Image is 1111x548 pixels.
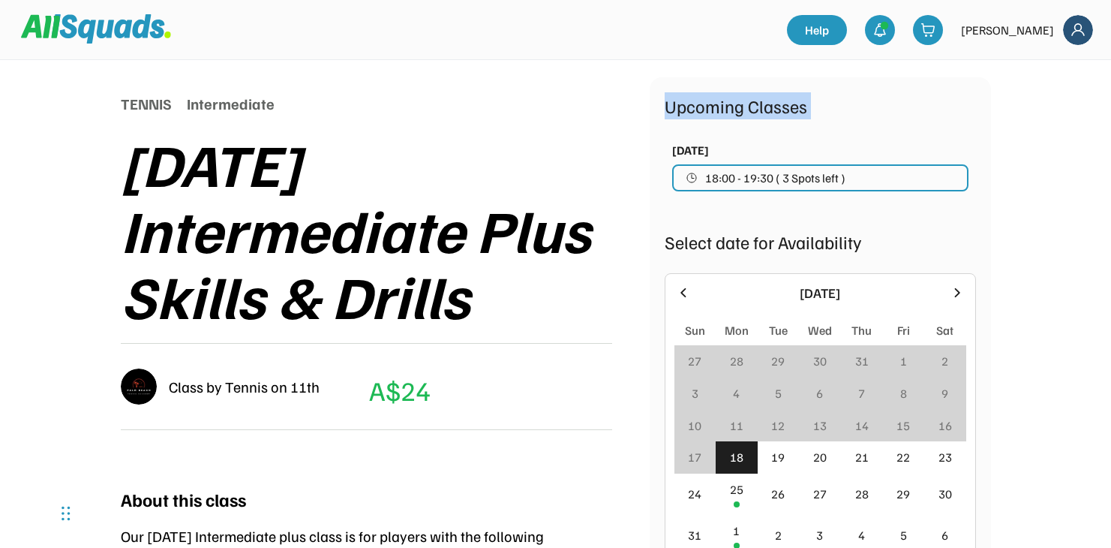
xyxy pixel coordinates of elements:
[1063,15,1093,45] img: Frame%2018.svg
[900,384,907,402] div: 8
[688,526,701,544] div: 31
[169,375,320,398] div: Class by Tennis on 11th
[21,14,171,43] img: Squad%20Logo.svg
[858,526,865,544] div: 4
[936,321,953,339] div: Sat
[771,417,785,435] div: 12
[872,23,887,38] img: bell-03%20%281%29.svg
[730,417,743,435] div: 11
[813,417,827,435] div: 13
[730,480,743,498] div: 25
[938,417,952,435] div: 16
[688,352,701,370] div: 27
[813,352,827,370] div: 30
[941,526,948,544] div: 6
[665,228,976,255] div: Select date for Availability
[672,141,709,159] div: [DATE]
[813,448,827,466] div: 20
[700,283,941,303] div: [DATE]
[813,485,827,503] div: 27
[900,526,907,544] div: 5
[121,92,172,115] div: TENNIS
[672,164,968,191] button: 18:00 - 19:30 ( 3 Spots left )
[733,522,740,540] div: 1
[692,384,698,402] div: 3
[896,417,910,435] div: 15
[121,486,246,513] div: About this class
[855,485,869,503] div: 28
[775,526,782,544] div: 2
[369,370,431,411] div: A$24
[896,485,910,503] div: 29
[816,384,823,402] div: 6
[787,15,847,45] a: Help
[855,448,869,466] div: 21
[121,369,157,405] img: IMG_2979.png
[897,321,910,339] div: Fri
[961,21,1054,39] div: [PERSON_NAME]
[771,352,785,370] div: 29
[685,321,705,339] div: Sun
[941,384,948,402] div: 9
[771,448,785,466] div: 19
[938,448,952,466] div: 23
[187,92,275,115] div: Intermediate
[855,417,869,435] div: 14
[705,172,845,184] span: 18:00 - 19:30 ( 3 Spots left )
[896,448,910,466] div: 22
[688,417,701,435] div: 10
[855,352,869,370] div: 31
[941,352,948,370] div: 2
[771,485,785,503] div: 26
[730,448,743,466] div: 18
[688,485,701,503] div: 24
[816,526,823,544] div: 3
[808,321,832,339] div: Wed
[665,92,976,119] div: Upcoming Classes
[858,384,865,402] div: 7
[725,321,749,339] div: Mon
[121,130,650,328] div: [DATE] Intermediate Plus Skills & Drills
[938,485,952,503] div: 30
[730,352,743,370] div: 28
[775,384,782,402] div: 5
[920,23,935,38] img: shopping-cart-01%20%281%29.svg
[769,321,788,339] div: Tue
[851,321,872,339] div: Thu
[733,384,740,402] div: 4
[900,352,907,370] div: 1
[688,448,701,466] div: 17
